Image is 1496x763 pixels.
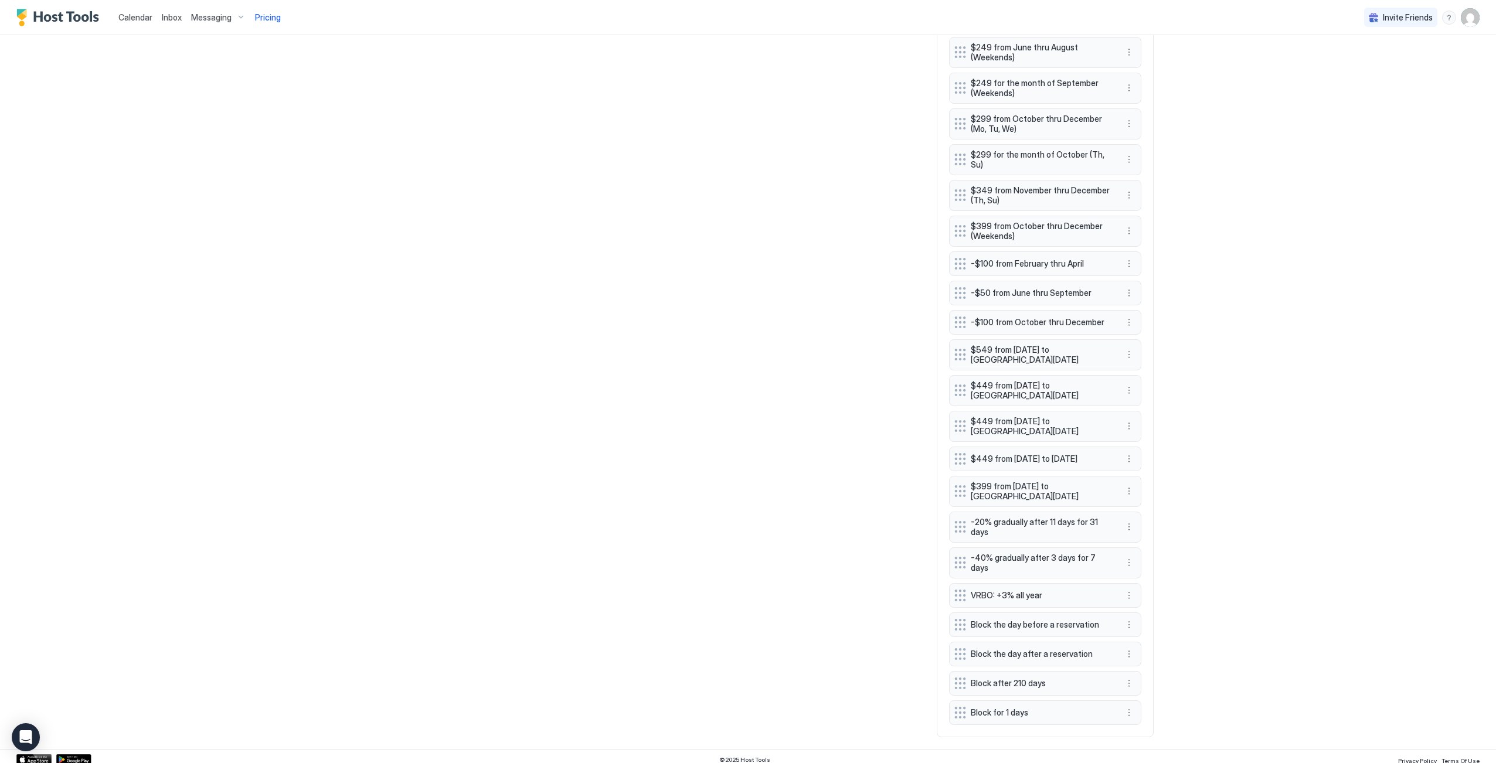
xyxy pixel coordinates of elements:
a: Inbox [162,11,182,23]
span: $449 from [DATE] to [DATE] [971,454,1110,464]
button: More options [1122,152,1136,166]
button: More options [1122,257,1136,271]
button: More options [1122,383,1136,397]
button: More options [1122,224,1136,238]
span: Messaging [191,12,232,23]
button: More options [1122,348,1136,362]
div: menu [1122,348,1136,362]
button: More options [1122,647,1136,661]
span: Invite Friends [1383,12,1433,23]
button: More options [1122,618,1136,632]
span: Block after 210 days [971,678,1110,689]
span: -$50 from June thru September [971,288,1110,298]
span: $399 from [DATE] to [GEOGRAPHIC_DATA][DATE] [971,481,1110,502]
span: -$100 from February thru April [971,258,1110,269]
div: menu [1442,11,1456,25]
button: More options [1122,81,1136,95]
button: More options [1122,484,1136,498]
button: More options [1122,188,1136,202]
div: menu [1122,224,1136,238]
div: menu [1122,676,1136,690]
div: menu [1122,257,1136,271]
span: $399 from October thru December (Weekends) [971,221,1110,241]
div: User profile [1461,8,1480,27]
button: More options [1122,452,1136,466]
div: menu [1122,647,1136,661]
button: More options [1122,588,1136,602]
span: $549 from [DATE] to [GEOGRAPHIC_DATA][DATE] [971,345,1110,365]
span: $449 from [DATE] to [GEOGRAPHIC_DATA][DATE] [971,416,1110,437]
span: VRBO: +3% all year [971,590,1110,601]
a: Host Tools Logo [16,9,104,26]
div: menu [1122,152,1136,166]
div: menu [1122,706,1136,720]
div: menu [1122,188,1136,202]
div: menu [1122,618,1136,632]
div: menu [1122,452,1136,466]
div: Open Intercom Messenger [12,723,40,751]
span: Block the day before a reservation [971,619,1110,630]
div: menu [1122,117,1136,131]
span: $299 from October thru December (Mo, Tu, We) [971,114,1110,134]
div: menu [1122,383,1136,397]
span: Block the day after a reservation [971,649,1110,659]
span: -$100 from October thru December [971,317,1110,328]
span: -40% gradually after 3 days for 7 days [971,553,1110,573]
div: menu [1122,588,1136,602]
span: Calendar [118,12,152,22]
button: More options [1122,117,1136,131]
span: $449 from [DATE] to [GEOGRAPHIC_DATA][DATE] [971,380,1110,401]
span: $249 from June thru August (Weekends) [971,42,1110,63]
span: Block for 1 days [971,707,1110,718]
div: menu [1122,315,1136,329]
button: More options [1122,520,1136,534]
span: $299 for the month of October (Th, Su) [971,149,1110,170]
div: menu [1122,419,1136,433]
span: -20% gradually after 11 days for 31 days [971,517,1110,537]
button: More options [1122,706,1136,720]
div: menu [1122,81,1136,95]
div: menu [1122,520,1136,534]
span: $249 for the month of September (Weekends) [971,78,1110,98]
span: Pricing [255,12,281,23]
button: More options [1122,315,1136,329]
span: $349 from November thru December (Th, Su) [971,185,1110,206]
div: menu [1122,484,1136,498]
button: More options [1122,419,1136,433]
div: menu [1122,286,1136,300]
div: menu [1122,45,1136,59]
a: Calendar [118,11,152,23]
button: More options [1122,556,1136,570]
span: Inbox [162,12,182,22]
div: menu [1122,556,1136,570]
button: More options [1122,676,1136,690]
button: More options [1122,45,1136,59]
button: More options [1122,286,1136,300]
